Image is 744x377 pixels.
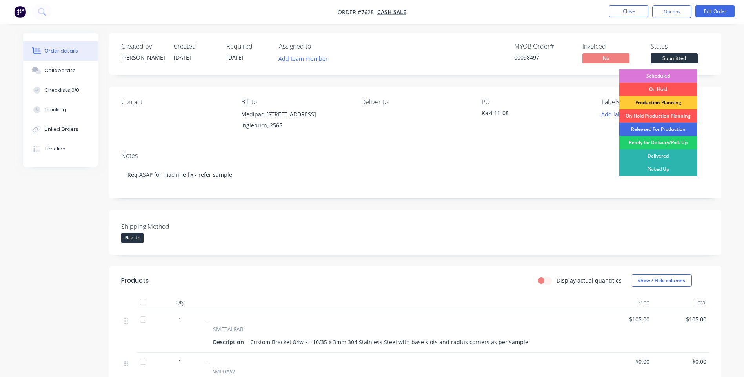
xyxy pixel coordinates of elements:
[14,6,26,18] img: Factory
[651,53,698,63] span: Submitted
[247,336,531,348] div: Custom Bracket 84w x 110/35 x 3mm 304 Stainless Steel with base slots and radius corners as per s...
[514,53,573,62] div: 00098497
[619,83,697,96] div: On Hold
[121,163,709,187] div: Req ASAP for machine fix - refer sample
[656,357,706,366] span: $0.00
[121,98,229,106] div: Contact
[596,295,653,310] div: Price
[619,109,697,123] div: On Hold Production Planning
[602,98,709,106] div: Labels
[619,69,697,83] div: Scheduled
[213,367,235,375] span: \MFRAW
[23,100,98,120] button: Tracking
[557,276,622,285] label: Display actual quantities
[121,43,164,50] div: Created by
[121,152,709,159] div: Notes
[514,43,573,50] div: MYOB Order #
[279,43,357,50] div: Assigned to
[361,98,469,106] div: Deliver to
[23,41,98,61] button: Order details
[377,8,406,16] a: Cash Sale
[121,233,144,243] div: Pick Up
[45,106,66,113] div: Tracking
[619,96,697,109] div: Production Planning
[241,109,349,120] div: Medipaq [STREET_ADDRESS]
[599,357,649,366] span: $0.00
[121,222,219,231] label: Shipping Method
[482,98,589,106] div: PO
[652,5,691,18] button: Options
[121,276,149,285] div: Products
[45,47,78,54] div: Order details
[23,139,98,159] button: Timeline
[241,120,349,131] div: Ingleburn, 2565
[651,53,698,65] button: Submitted
[597,109,633,120] button: Add labels
[582,53,629,63] span: No
[619,149,697,163] div: Delivered
[45,145,65,152] div: Timeline
[213,336,247,348] div: Description
[178,357,182,366] span: 1
[121,53,164,62] div: [PERSON_NAME]
[23,61,98,80] button: Collaborate
[619,136,697,149] div: Ready for Delivery/Pick Up
[619,163,697,176] div: Picked Up
[241,98,349,106] div: Bill to
[582,43,641,50] div: Invoiced
[207,315,209,323] span: -
[213,325,244,333] span: SMETALFAB
[156,295,204,310] div: Qty
[279,53,332,64] button: Add team member
[653,295,709,310] div: Total
[599,315,649,323] span: $105.00
[174,43,217,50] div: Created
[23,80,98,100] button: Checklists 0/0
[609,5,648,17] button: Close
[226,54,244,61] span: [DATE]
[338,8,377,16] span: Order #7628 -
[226,43,269,50] div: Required
[651,43,709,50] div: Status
[695,5,735,17] button: Edit Order
[482,109,580,120] div: Kazi 11-08
[23,120,98,139] button: Linked Orders
[241,109,349,134] div: Medipaq [STREET_ADDRESS]Ingleburn, 2565
[174,54,191,61] span: [DATE]
[45,126,78,133] div: Linked Orders
[45,67,76,74] div: Collaborate
[178,315,182,323] span: 1
[619,123,697,136] div: Released For Production
[207,358,209,365] span: -
[656,315,706,323] span: $105.00
[274,53,332,64] button: Add team member
[631,274,692,287] button: Show / Hide columns
[45,87,79,94] div: Checklists 0/0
